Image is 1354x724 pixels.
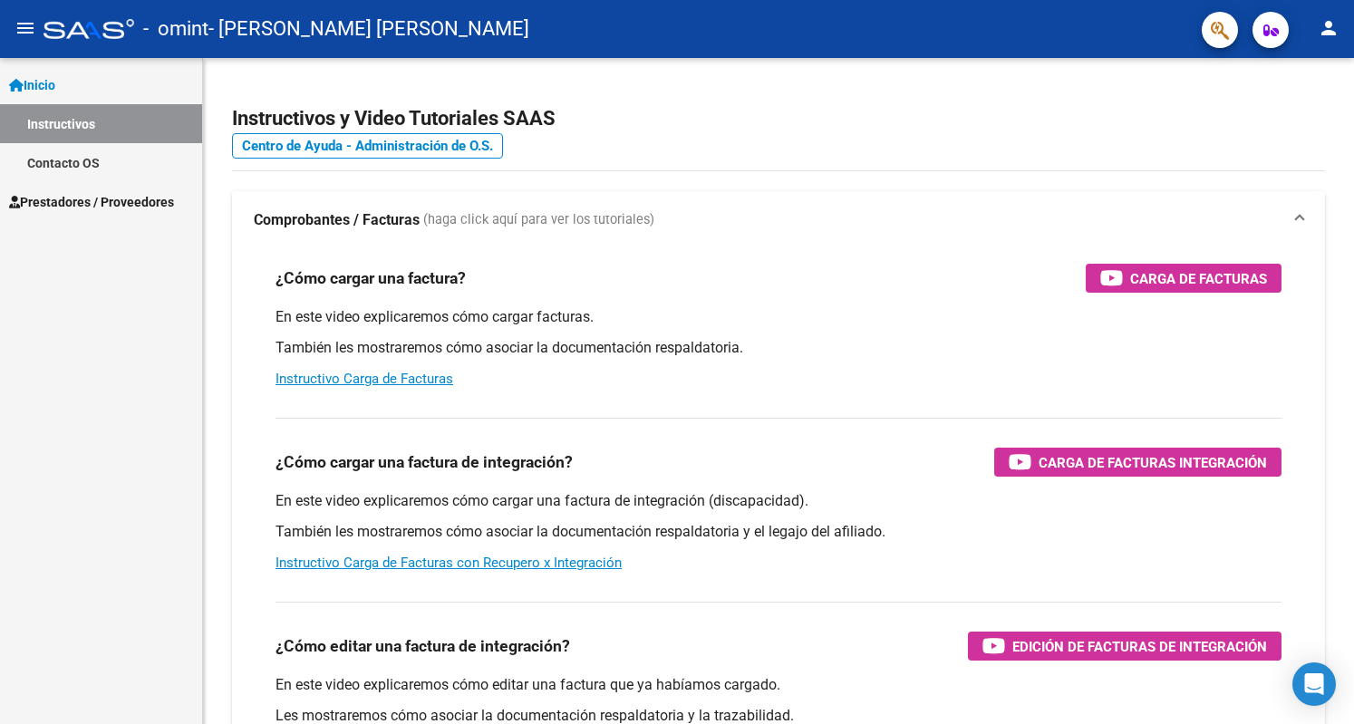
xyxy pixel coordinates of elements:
[276,633,570,659] h3: ¿Cómo editar una factura de integración?
[276,307,1281,327] p: En este video explicaremos cómo cargar facturas.
[232,101,1325,136] h2: Instructivos y Video Tutoriales SAAS
[1318,17,1339,39] mat-icon: person
[276,338,1281,358] p: También les mostraremos cómo asociar la documentación respaldatoria.
[276,555,622,571] a: Instructivo Carga de Facturas con Recupero x Integración
[9,192,174,212] span: Prestadores / Proveedores
[1130,267,1267,290] span: Carga de Facturas
[276,522,1281,542] p: También les mostraremos cómo asociar la documentación respaldatoria y el legajo del afiliado.
[1086,264,1281,293] button: Carga de Facturas
[232,133,503,159] a: Centro de Ayuda - Administración de O.S.
[276,449,573,475] h3: ¿Cómo cargar una factura de integración?
[9,75,55,95] span: Inicio
[1039,451,1267,474] span: Carga de Facturas Integración
[143,9,208,49] span: - omint
[423,210,654,230] span: (haga click aquí para ver los tutoriales)
[232,191,1325,249] mat-expansion-panel-header: Comprobantes / Facturas (haga click aquí para ver los tutoriales)
[276,675,1281,695] p: En este video explicaremos cómo editar una factura que ya habíamos cargado.
[968,632,1281,661] button: Edición de Facturas de integración
[994,448,1281,477] button: Carga de Facturas Integración
[1292,662,1336,706] div: Open Intercom Messenger
[276,371,453,387] a: Instructivo Carga de Facturas
[1012,635,1267,658] span: Edición de Facturas de integración
[254,210,420,230] strong: Comprobantes / Facturas
[276,491,1281,511] p: En este video explicaremos cómo cargar una factura de integración (discapacidad).
[276,265,466,291] h3: ¿Cómo cargar una factura?
[208,9,529,49] span: - [PERSON_NAME] [PERSON_NAME]
[15,17,36,39] mat-icon: menu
